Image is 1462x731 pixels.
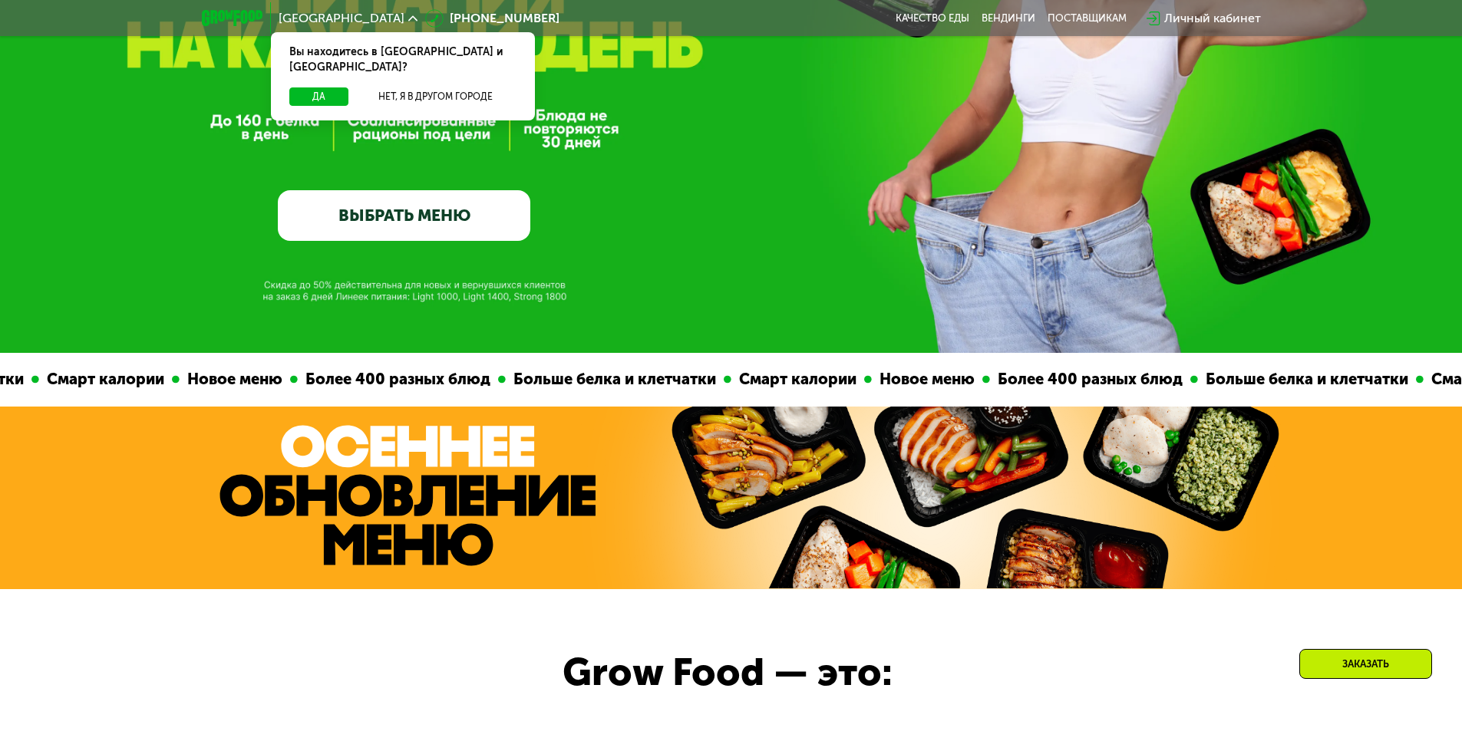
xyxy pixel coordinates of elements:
div: Больше белка и клетчатки [503,367,721,391]
div: Личный кабинет [1164,9,1261,28]
div: поставщикам [1048,12,1127,25]
a: [PHONE_NUMBER] [425,9,559,28]
div: Более 400 разных блюд [988,367,1188,391]
a: Качество еды [896,12,969,25]
div: Вы находитесь в [GEOGRAPHIC_DATA] и [GEOGRAPHIC_DATA]? [271,32,535,87]
div: Новое меню [870,367,980,391]
div: Смарт калории [729,367,862,391]
div: Заказать [1299,649,1432,679]
div: Grow Food — это: [563,644,950,702]
button: Нет, я в другом городе [355,87,516,106]
a: ВЫБРАТЬ МЕНЮ [278,190,530,241]
button: Да [289,87,348,106]
div: Новое меню [177,367,288,391]
div: Смарт калории [37,367,170,391]
div: Более 400 разных блюд [295,367,496,391]
a: Вендинги [982,12,1035,25]
span: [GEOGRAPHIC_DATA] [279,12,404,25]
div: Больше белка и клетчатки [1196,367,1414,391]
